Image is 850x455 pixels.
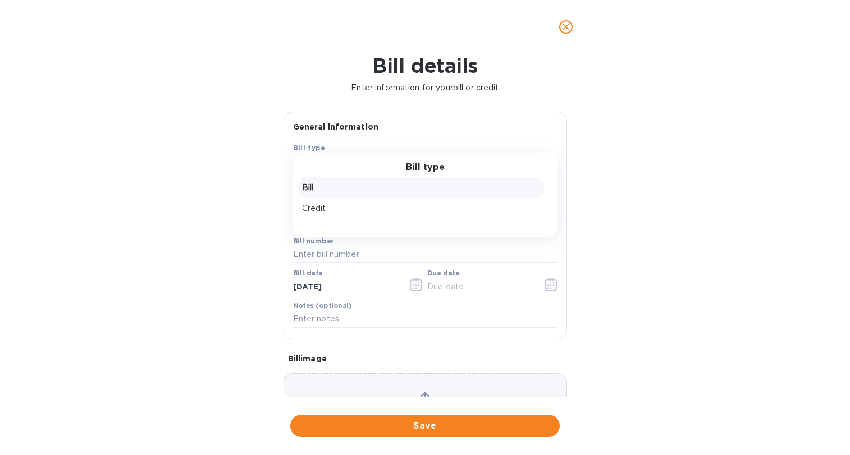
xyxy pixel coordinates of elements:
[293,278,399,295] input: Select date
[293,238,333,245] label: Bill number
[9,82,841,94] p: Enter information for your bill or credit
[293,144,326,152] b: Bill type
[293,157,306,166] b: Bill
[290,415,560,437] button: Save
[293,302,352,309] label: Notes (optional)
[302,182,540,194] p: Bill
[406,162,445,173] h3: Bill type
[293,270,323,277] label: Bill date
[293,122,379,131] b: General information
[293,246,557,263] input: Enter bill number
[302,203,540,214] p: Credit
[288,353,563,364] p: Bill image
[9,54,841,77] h1: Bill details
[293,311,557,328] input: Enter notes
[427,270,459,277] label: Due date
[552,13,579,40] button: close
[299,419,551,433] span: Save
[427,278,533,295] input: Due date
